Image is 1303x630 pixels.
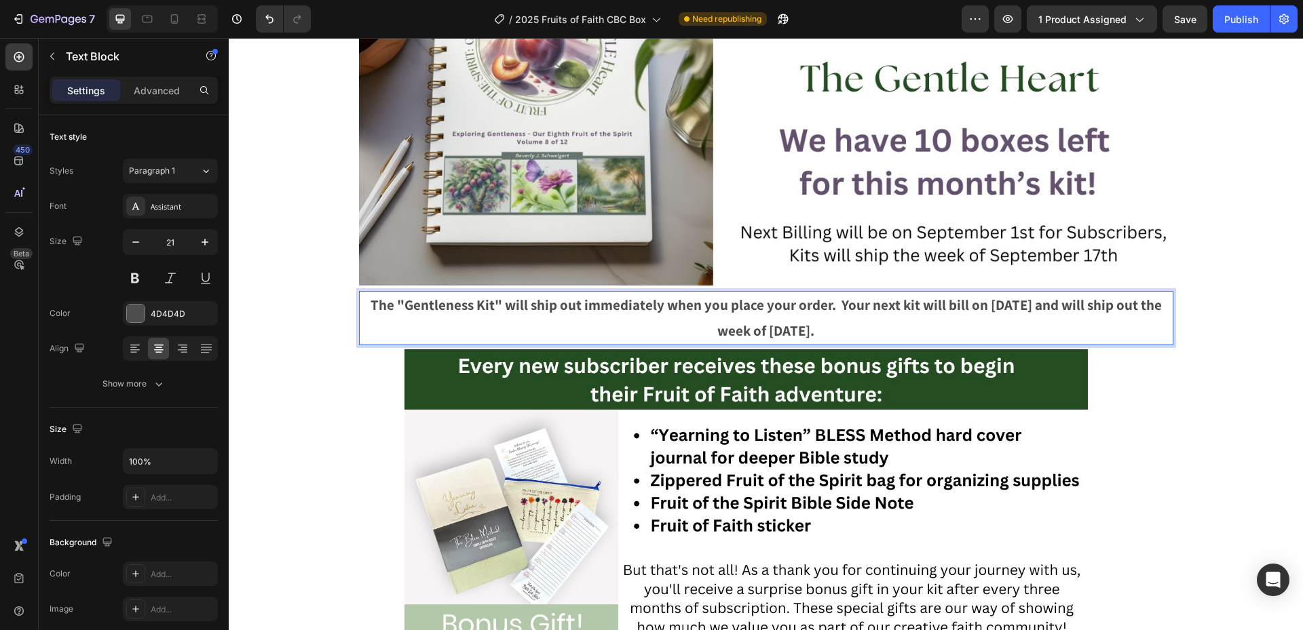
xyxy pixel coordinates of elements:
iframe: Design area [229,38,1303,630]
button: Save [1163,5,1207,33]
button: 7 [5,5,101,33]
p: Advanced [134,83,180,98]
div: Assistant [151,201,214,213]
div: Size [50,420,86,439]
div: 450 [13,144,33,155]
span: 1 product assigned [1038,12,1127,26]
span: Save [1174,14,1196,25]
div: Align [50,340,88,358]
span: Paragraph 1 [129,165,175,177]
button: Show more [50,372,218,396]
span: Need republishing [692,13,761,25]
div: Open Intercom Messenger [1257,564,1289,596]
p: 7 [89,11,95,27]
div: Show more [102,377,166,391]
div: Rich Text Editor. Editing area: main [130,253,945,307]
div: Padding [50,491,81,503]
input: Auto [124,449,217,473]
strong: The "Gentleness Kit" will ship out immediately when you place your order. Your next kit will bill... [142,258,933,302]
div: Styles [50,165,73,177]
div: Add... [151,604,214,616]
div: Add... [151,568,214,580]
div: Publish [1224,12,1258,26]
div: Image [50,603,73,615]
img: gempages_489771732538754187-bc059d78-582e-4906-b52a-9c45e366588c.jpg [176,311,898,625]
button: Paragraph 1 [123,159,218,183]
div: Background [50,534,115,552]
div: 4D4D4D [151,308,214,320]
div: Color [50,307,71,319]
div: Beta [10,248,33,259]
button: Publish [1213,5,1270,33]
p: Text Block [66,48,181,64]
span: 2025 Fruits of Faith CBC Box [515,12,646,26]
div: Width [50,455,72,467]
div: Size [50,233,86,251]
button: 1 product assigned [1027,5,1157,33]
div: Add... [151,492,214,504]
div: Color [50,568,71,580]
div: Text style [50,131,87,143]
div: Undo/Redo [256,5,311,33]
p: Settings [67,83,105,98]
span: / [509,12,512,26]
div: Font [50,200,67,212]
